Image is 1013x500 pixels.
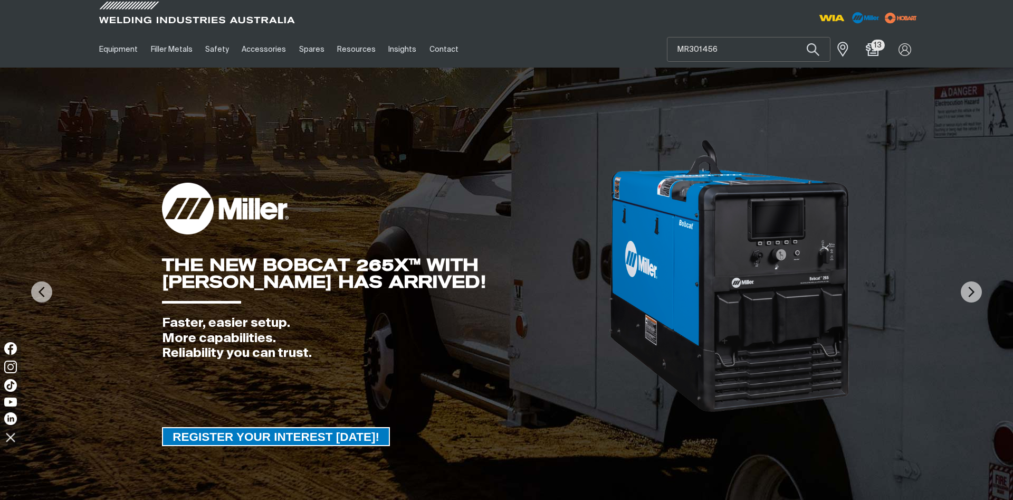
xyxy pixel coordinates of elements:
img: NextArrow [961,281,982,303]
input: Product name or item number... [667,37,830,61]
nav: Main [93,31,713,68]
div: Faster, easier setup. More capabilities. Reliability you can trust. [162,316,608,361]
img: LinkedIn [4,412,17,425]
a: Insights [382,31,423,68]
img: YouTube [4,398,17,407]
img: TikTok [4,379,17,392]
a: Equipment [93,31,144,68]
a: Accessories [235,31,292,68]
a: REGISTER YOUR INTEREST TODAY! [162,427,390,446]
img: miller [882,10,920,26]
img: PrevArrow [31,281,52,303]
img: Facebook [4,342,17,355]
a: Filler Metals [144,31,198,68]
button: Search products [795,37,831,62]
img: hide socials [2,428,20,446]
a: Safety [199,31,235,68]
a: Resources [331,31,382,68]
a: Spares [293,31,331,68]
div: THE NEW BOBCAT 265X™ WITH [PERSON_NAME] HAS ARRIVED! [162,257,608,290]
span: REGISTER YOUR INTEREST [DATE]! [163,427,389,446]
a: Contact [423,31,465,68]
img: Instagram [4,361,17,373]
